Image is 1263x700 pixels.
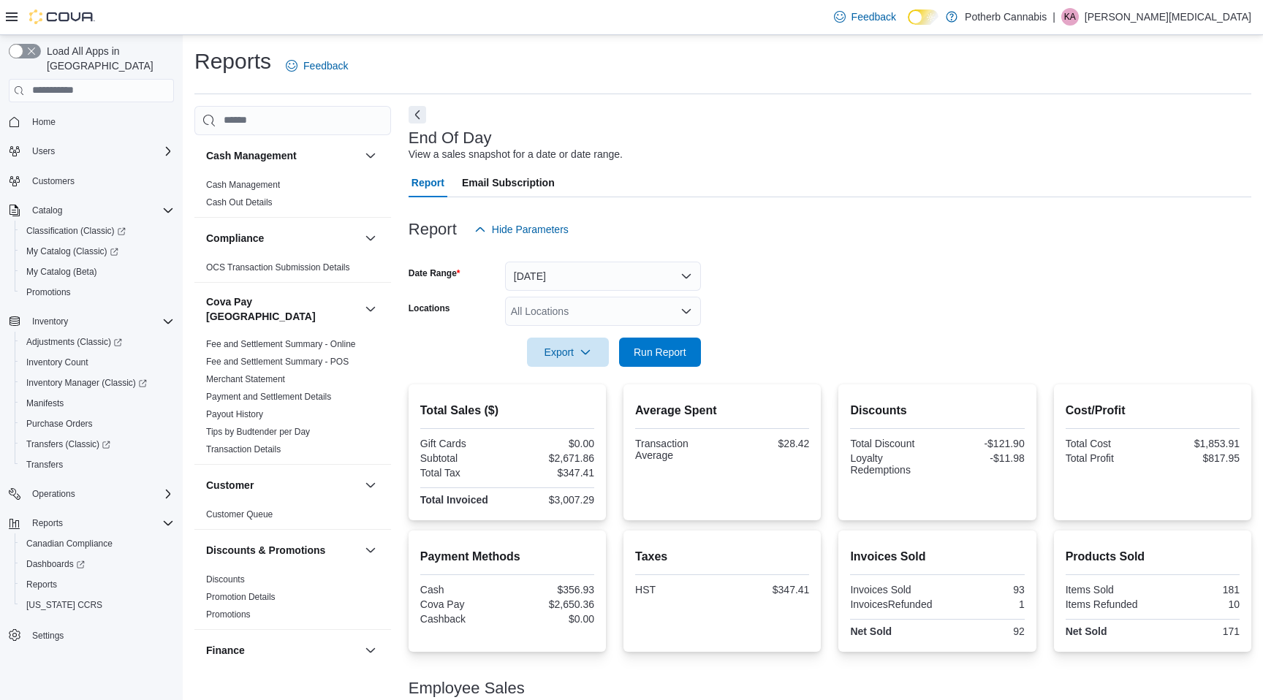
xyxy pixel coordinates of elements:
[15,373,180,393] a: Inventory Manager (Classic)
[15,332,180,352] a: Adjustments (Classic)
[20,535,174,552] span: Canadian Compliance
[206,574,245,585] a: Discounts
[20,263,103,281] a: My Catalog (Beta)
[20,535,118,552] a: Canadian Compliance
[15,221,180,241] a: Classification (Classic)
[26,202,174,219] span: Catalog
[1156,598,1240,610] div: 10
[26,313,174,330] span: Inventory
[206,356,349,368] span: Fee and Settlement Summary - POS
[15,454,180,475] button: Transfers
[3,141,180,161] button: Users
[20,576,63,593] a: Reports
[206,478,254,492] h3: Customer
[15,282,180,303] button: Promotions
[20,284,174,301] span: Promotions
[32,316,68,327] span: Inventory
[206,427,310,437] a: Tips by Budtender per Day
[462,168,555,197] span: Email Subscription
[32,630,64,642] span: Settings
[3,311,180,332] button: Inventory
[362,476,379,494] button: Customer
[409,106,426,123] button: Next
[409,221,457,238] h3: Report
[1085,8,1251,26] p: [PERSON_NAME][MEDICAL_DATA]
[420,548,594,566] h2: Payment Methods
[206,409,263,419] a: Payout History
[362,300,379,318] button: Cova Pay [GEOGRAPHIC_DATA]
[194,571,391,629] div: Discounts & Promotions
[303,58,348,73] span: Feedback
[411,168,444,197] span: Report
[725,584,809,596] div: $347.41
[206,357,349,367] a: Fee and Settlement Summary - POS
[206,509,273,520] span: Customer Queue
[850,584,934,596] div: Invoices Sold
[206,294,359,324] h3: Cova Pay [GEOGRAPHIC_DATA]
[941,625,1025,637] div: 92
[3,170,180,191] button: Customers
[420,494,488,506] strong: Total Invoiced
[1156,438,1240,449] div: $1,853.91
[206,592,276,602] a: Promotion Details
[634,345,686,359] span: Run Report
[15,241,180,262] a: My Catalog (Classic)
[206,262,350,273] a: OCS Transaction Submission Details
[206,444,281,454] a: Transaction Details
[206,643,245,658] h3: Finance
[635,548,809,566] h2: Taxes
[15,595,180,615] button: [US_STATE] CCRS
[26,485,174,503] span: Operations
[26,485,81,503] button: Operations
[1061,8,1079,26] div: Kareem Areola
[20,456,69,473] a: Transfers
[26,202,68,219] button: Catalog
[206,338,356,350] span: Fee and Settlement Summary - Online
[26,514,69,532] button: Reports
[20,596,174,614] span: Washington CCRS
[420,598,504,610] div: Cova Pay
[20,596,108,614] a: [US_STATE] CCRS
[32,517,63,529] span: Reports
[20,243,124,260] a: My Catalog (Classic)
[206,643,359,658] button: Finance
[194,259,391,282] div: Compliance
[852,9,896,24] span: Feedback
[409,680,525,697] h3: Employee Sales
[510,438,594,449] div: $0.00
[1066,452,1150,464] div: Total Profit
[20,243,174,260] span: My Catalog (Classic)
[280,51,354,80] a: Feedback
[32,175,75,187] span: Customers
[206,591,276,603] span: Promotion Details
[206,374,285,384] a: Merchant Statement
[420,613,504,625] div: Cashback
[1156,452,1240,464] div: $817.95
[26,627,69,644] a: Settings
[420,402,594,419] h2: Total Sales ($)
[3,200,180,221] button: Catalog
[420,584,504,596] div: Cash
[908,25,909,26] span: Dark Mode
[206,197,273,208] a: Cash Out Details
[26,113,174,131] span: Home
[420,438,504,449] div: Gift Cards
[206,543,359,558] button: Discounts & Promotions
[206,609,251,620] a: Promotions
[3,513,180,533] button: Reports
[908,9,938,25] input: Dark Mode
[206,148,297,163] h3: Cash Management
[206,148,359,163] button: Cash Management
[20,354,174,371] span: Inventory Count
[420,452,504,464] div: Subtotal
[20,333,128,351] a: Adjustments (Classic)
[1052,8,1055,26] p: |
[3,624,180,645] button: Settings
[15,393,180,414] button: Manifests
[32,145,55,157] span: Users
[26,397,64,409] span: Manifests
[26,172,174,190] span: Customers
